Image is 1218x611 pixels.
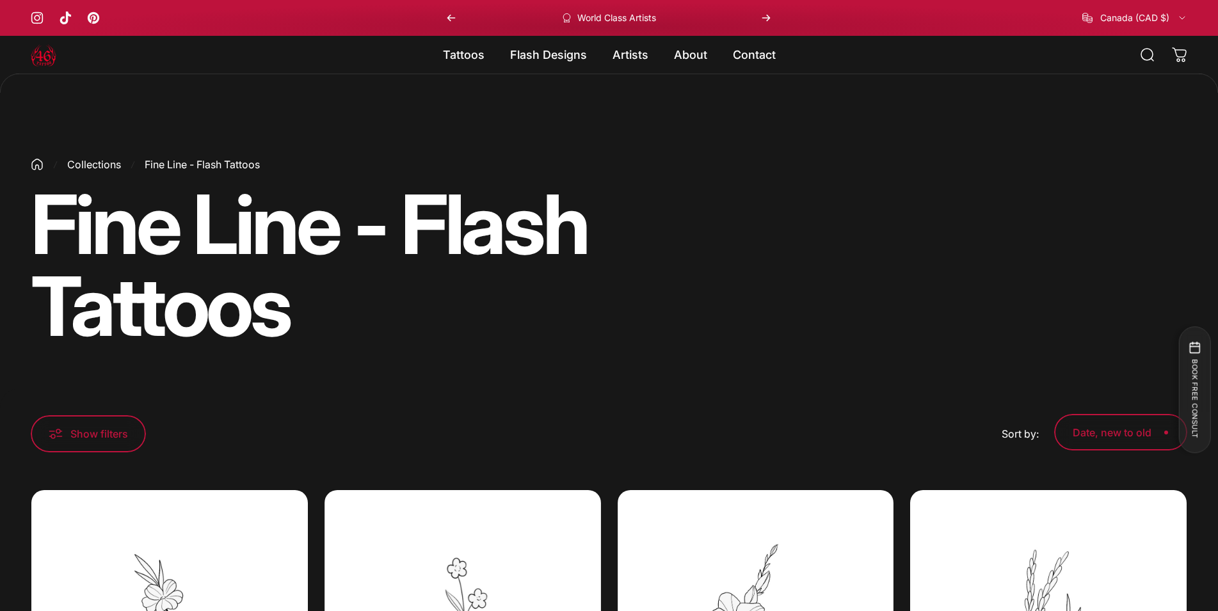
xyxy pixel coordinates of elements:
a: Collections [67,158,121,171]
summary: Tattoos [430,42,497,68]
animate-element: Flash [401,184,588,266]
a: 0 items [1166,41,1194,69]
span: Sort by: [1002,427,1039,440]
animate-element: Tattoos [31,266,290,347]
nav: breadcrumbs [31,158,686,171]
summary: Artists [600,42,661,68]
a: Contact [720,42,789,68]
summary: Flash Designs [497,42,600,68]
p: World Class Artists [577,12,656,24]
summary: About [661,42,720,68]
button: BOOK FREE CONSULT [1178,326,1210,453]
li: Fine Line - Flash Tattoos [132,158,260,171]
animate-element: Fine [31,184,179,266]
span: Canada (CAD $) [1100,12,1169,24]
button: Show filters [31,415,146,452]
animate-element: Line [193,184,339,266]
nav: Primary [430,42,789,68]
animate-element: - [353,184,387,266]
